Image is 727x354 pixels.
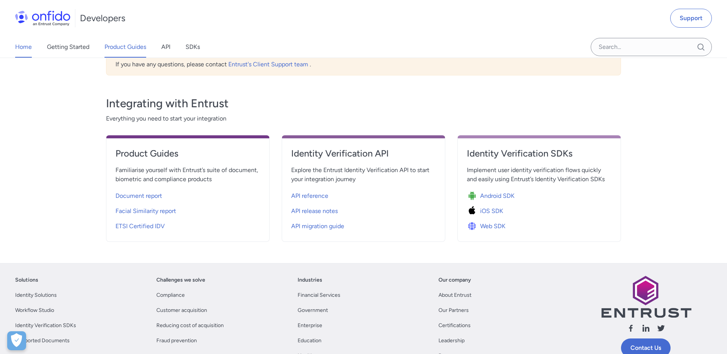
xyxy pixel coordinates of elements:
[186,36,200,58] a: SDKs
[291,166,436,184] span: Explore the Entrust Identity Verification API to start your integration journey
[670,9,712,28] a: Support
[657,324,666,333] svg: Follow us X (Twitter)
[438,291,471,300] a: About Entrust
[480,191,515,200] span: Android SDK
[161,36,170,58] a: API
[156,336,197,345] a: Fraud prevention
[626,324,635,333] svg: Follow us facebook
[467,187,612,202] a: Icon Android SDKAndroid SDK
[467,147,612,166] a: Identity Verification SDKs
[15,291,57,300] a: Identity Solutions
[657,324,666,335] a: Follow us X (Twitter)
[641,324,651,335] a: Follow us linkedin
[15,11,70,26] img: Onfido Logo
[591,38,712,56] input: Onfido search input field
[115,222,165,231] span: ETSI Certified IDV
[438,321,471,330] a: Certifications
[115,202,260,217] a: Facial Similarity report
[480,207,503,216] span: iOS SDK
[291,222,344,231] span: API migration guide
[15,276,38,285] a: Solutions
[106,96,621,111] h3: Integrating with Entrust
[291,187,436,202] a: API reference
[156,291,185,300] a: Compliance
[467,202,612,217] a: Icon iOS SDKiOS SDK
[298,291,340,300] a: Financial Services
[156,306,207,315] a: Customer acquisition
[228,61,310,68] a: Entrust's Client Support team
[15,306,54,315] a: Workflow Studio
[15,321,76,330] a: Identity Verification SDKs
[291,147,436,160] h4: Identity Verification API
[626,324,635,335] a: Follow us facebook
[115,166,260,184] span: Familiarise yourself with Entrust’s suite of document, biometric and compliance products
[601,276,691,318] img: Entrust logo
[480,222,505,231] span: Web SDK
[291,217,436,232] a: API migration guide
[467,147,612,160] h4: Identity Verification SDKs
[467,166,612,184] span: Implement user identity verification flows quickly and easily using Entrust’s Identity Verificati...
[115,191,162,200] span: Document report
[80,12,125,24] h1: Developers
[106,114,621,123] span: Everything you need to start your integration
[438,276,471,285] a: Our company
[291,147,436,166] a: Identity Verification API
[467,191,480,201] img: Icon Android SDK
[291,191,328,200] span: API reference
[291,207,338,216] span: API release notes
[156,276,205,285] a: Challenges we solve
[7,331,26,350] div: Cookie Preferences
[115,147,260,160] h4: Product Guides
[115,147,260,166] a: Product Guides
[115,217,260,232] a: ETSI Certified IDV
[641,324,651,333] svg: Follow us linkedin
[467,217,612,232] a: Icon Web SDKWeb SDK
[156,321,224,330] a: Reducing cost of acquisition
[438,306,469,315] a: Our Partners
[291,202,436,217] a: API release notes
[47,36,89,58] a: Getting Started
[298,321,322,330] a: Enterprise
[15,36,32,58] a: Home
[7,331,26,350] button: Open Preferences
[115,187,260,202] a: Document report
[105,36,146,58] a: Product Guides
[467,206,480,216] img: Icon iOS SDK
[467,221,480,232] img: Icon Web SDK
[298,336,321,345] a: Education
[115,207,176,216] span: Facial Similarity report
[298,306,328,315] a: Government
[15,336,70,345] a: Supported Documents
[298,276,322,285] a: Industries
[438,336,465,345] a: Leadership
